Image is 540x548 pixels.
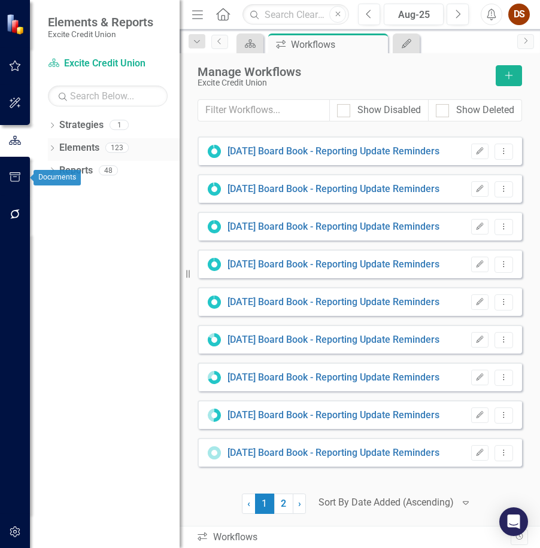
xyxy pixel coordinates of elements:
div: Open Intercom Messenger [499,507,528,536]
a: Elements [59,141,99,155]
a: [DATE] Board Book - Reporting Update Reminders [227,333,439,347]
div: Show Disabled [357,103,421,117]
a: [DATE] Board Book - Reporting Update Reminders [227,182,439,196]
input: Filter Workflows... [198,99,330,121]
a: [DATE] Board Book - Reporting Update Reminders [227,220,439,234]
input: Search ClearPoint... [242,4,349,25]
a: Strategies [59,118,104,132]
div: Workflows [196,531,511,544]
div: Documents [34,170,81,185]
a: [DATE] Board Book - Reporting Update Reminders [227,446,439,460]
div: Excite Credit Union [198,78,490,87]
div: Workflows [291,37,385,52]
span: ‹ [247,498,250,509]
input: Search Below... [48,86,168,106]
div: Show Deleted [456,103,514,117]
span: 1 [255,494,274,514]
div: 48 [99,165,118,175]
a: [DATE] Board Book - Reporting Update Reminders [227,371,439,385]
button: DS [508,4,530,25]
a: [DATE] Board Book - Reporting Update Reminders [227,296,439,309]
div: Manage Workflows [198,65,490,78]
span: › [298,498,301,509]
a: [DATE] Board Book - Reporting Update Reminders [227,258,439,272]
img: ClearPoint Strategy [6,14,27,35]
small: Excite Credit Union [48,29,153,39]
a: 2 [274,494,293,514]
span: Elements & Reports [48,15,153,29]
div: Aug-25 [388,8,439,22]
a: [DATE] Board Book - Reporting Update Reminders [227,409,439,422]
a: [DATE] Board Book - Reporting Update Reminders [227,145,439,159]
button: Aug-25 [384,4,444,25]
a: Reports [59,164,93,178]
a: Excite Credit Union [48,57,168,71]
div: 1 [110,120,129,130]
div: 123 [105,143,129,153]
